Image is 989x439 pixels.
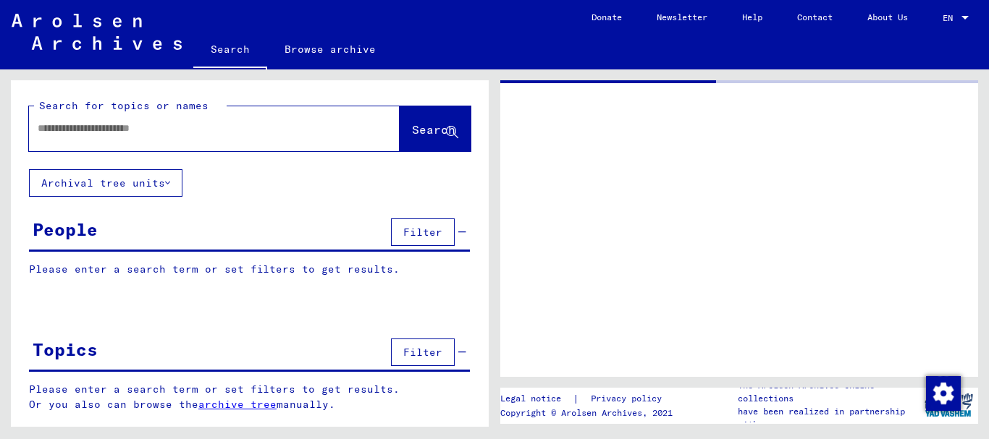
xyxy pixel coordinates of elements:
[39,99,209,112] mat-label: Search for topics or names
[33,336,98,362] div: Topics
[943,13,959,23] span: EN
[29,169,182,197] button: Archival tree units
[29,382,471,412] p: Please enter a search term or set filters to get results. Or you also can browse the manually.
[198,398,277,411] a: archive tree
[500,391,573,406] a: Legal notice
[500,391,679,406] div: |
[403,226,442,239] span: Filter
[267,32,393,67] a: Browse archive
[400,106,471,151] button: Search
[193,32,267,69] a: Search
[412,122,455,137] span: Search
[579,391,679,406] a: Privacy policy
[403,346,442,359] span: Filter
[33,216,98,242] div: People
[29,262,470,277] p: Please enter a search term or set filters to get results.
[922,387,976,423] img: yv_logo.png
[391,338,455,366] button: Filter
[738,405,919,431] p: have been realized in partnership with
[391,218,455,246] button: Filter
[500,406,679,419] p: Copyright © Arolsen Archives, 2021
[738,379,919,405] p: The Arolsen Archives online collections
[12,14,182,50] img: Arolsen_neg.svg
[926,376,961,411] img: Change consent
